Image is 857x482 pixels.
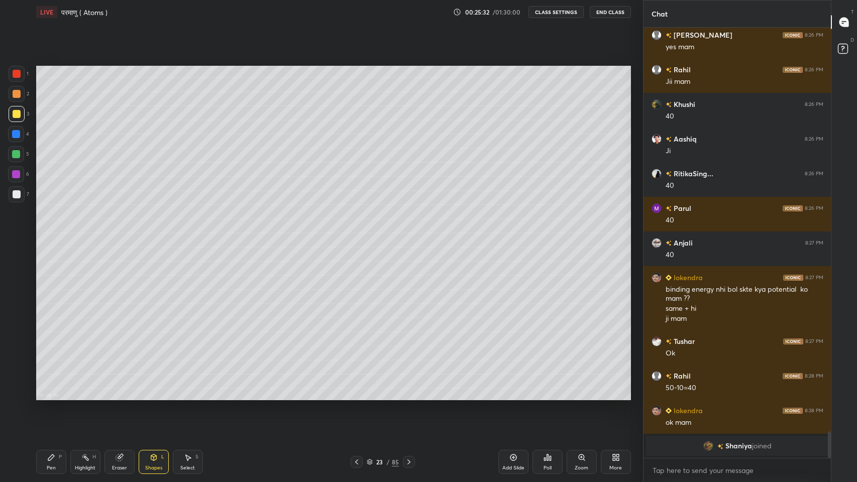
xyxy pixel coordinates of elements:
img: 3 [652,203,662,213]
p: Chat [644,1,676,27]
img: iconic-dark.1390631f.png [783,373,803,379]
div: S [195,454,198,459]
img: 2d96b16e16a84cf0aa602f95ac671148.jpg [652,169,662,179]
img: Learner_Badge_beginner_1_8b307cf2a0.svg [666,275,672,281]
img: iconic-dark.1390631f.png [783,67,803,73]
img: 17963b32a8114a8eaca756b508a36ab1.jpg [652,273,662,283]
p: D [850,36,854,44]
div: H [92,454,96,459]
h6: lokendra [672,272,703,283]
img: default.png [652,371,662,381]
div: L [161,454,164,459]
div: P [59,454,62,459]
button: End Class [590,6,631,18]
div: Shapes [145,465,162,470]
img: iconic-dark.1390631f.png [783,32,803,38]
div: 8:26 PM [805,32,823,38]
img: no-rating-badge.077c3623.svg [666,102,672,107]
div: 1 [9,66,29,82]
img: iconic-dark.1390631f.png [783,205,803,211]
h6: Anjali [672,237,693,248]
img: iconic-dark.1390631f.png [783,338,803,344]
div: 8:26 PM [805,205,823,211]
h6: Rahil [672,64,691,75]
div: 8:26 PM [805,67,823,73]
div: 8:26 PM [805,136,823,142]
div: 40 [666,181,823,191]
div: 8:28 PM [805,408,823,414]
h6: Aashiq [672,134,697,144]
div: LIVE [36,6,57,18]
h6: Khushi [672,99,695,109]
div: Pen [47,465,56,470]
div: Jii mam [666,77,823,87]
h6: Tushar [672,336,695,346]
div: 85 [392,457,399,466]
img: no-rating-badge.077c3623.svg [717,444,723,449]
div: 40 [666,215,823,225]
h6: Rahil [672,371,691,381]
div: 4 [8,126,29,142]
span: Shaniya [725,442,752,450]
img: default.png [652,65,662,75]
div: 7 [9,186,29,202]
div: Highlight [75,465,95,470]
button: CLASS SETTINGS [528,6,584,18]
img: iconic-dark.1390631f.png [783,408,803,414]
img: no-rating-badge.077c3623.svg [666,240,672,246]
img: no-rating-badge.077c3623.svg [666,33,672,38]
img: Learner_Badge_beginner_1_8b307cf2a0.svg [666,408,672,414]
img: no-rating-badge.077c3623.svg [666,374,672,379]
div: Poll [544,465,552,470]
div: yes mam [666,42,823,52]
div: 2 [9,86,29,102]
div: Ji [666,146,823,156]
div: Zoom [575,465,588,470]
div: Add Slide [502,465,524,470]
div: 8:26 PM [805,101,823,107]
div: 8:27 PM [805,240,823,246]
div: 50-10=40 [666,383,823,393]
div: binding energy nhi bol skte kya potential ko mam ?? [666,285,823,304]
div: grid [644,28,831,458]
div: / [387,459,390,465]
img: 2d701adf2a7247aeaa0018d173690177.jpg [652,336,662,346]
div: 8:28 PM [805,373,823,379]
div: Ok [666,348,823,358]
div: 8:27 PM [805,275,823,281]
h4: परमाणु ( Atoms ) [61,8,108,17]
img: 538f85efaa4e4ed58f598fe1fba48965.jpg [652,238,662,248]
img: no-rating-badge.077c3623.svg [666,171,672,177]
div: same + hi [666,304,823,314]
img: 17963b32a8114a8eaca756b508a36ab1.jpg [652,406,662,416]
div: Eraser [112,465,127,470]
div: 3 [9,106,29,122]
div: 8:27 PM [805,338,823,344]
div: 40 [666,111,823,122]
img: no-rating-badge.077c3623.svg [666,339,672,344]
img: no-rating-badge.077c3623.svg [666,206,672,211]
div: More [609,465,622,470]
div: 5 [8,146,29,162]
span: joined [752,442,772,450]
div: 40 [666,250,823,260]
h6: RitikaSing... [672,168,713,179]
div: ji mam [666,314,823,324]
div: 8:26 PM [805,171,823,177]
img: iconic-dark.1390631f.png [783,275,803,281]
img: no-rating-badge.077c3623.svg [666,137,672,142]
img: 8bb8d65a80d94a94ac07ef05e5651d12.jpg [652,134,662,144]
h6: [PERSON_NAME] [672,30,732,40]
img: default.png [652,30,662,40]
img: no-rating-badge.077c3623.svg [666,67,672,73]
div: 6 [8,166,29,182]
div: Select [180,465,195,470]
h6: lokendra [672,405,703,416]
div: 23 [375,459,385,465]
div: ok mam [666,418,823,428]
h6: Parul [672,203,691,213]
img: 8ee7503bf88e4b82a76471287c8c4100.jpg [652,99,662,109]
img: 29e7523a708b45dd92dbfd840cc51cf9.jpg [703,441,713,451]
p: T [851,8,854,16]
